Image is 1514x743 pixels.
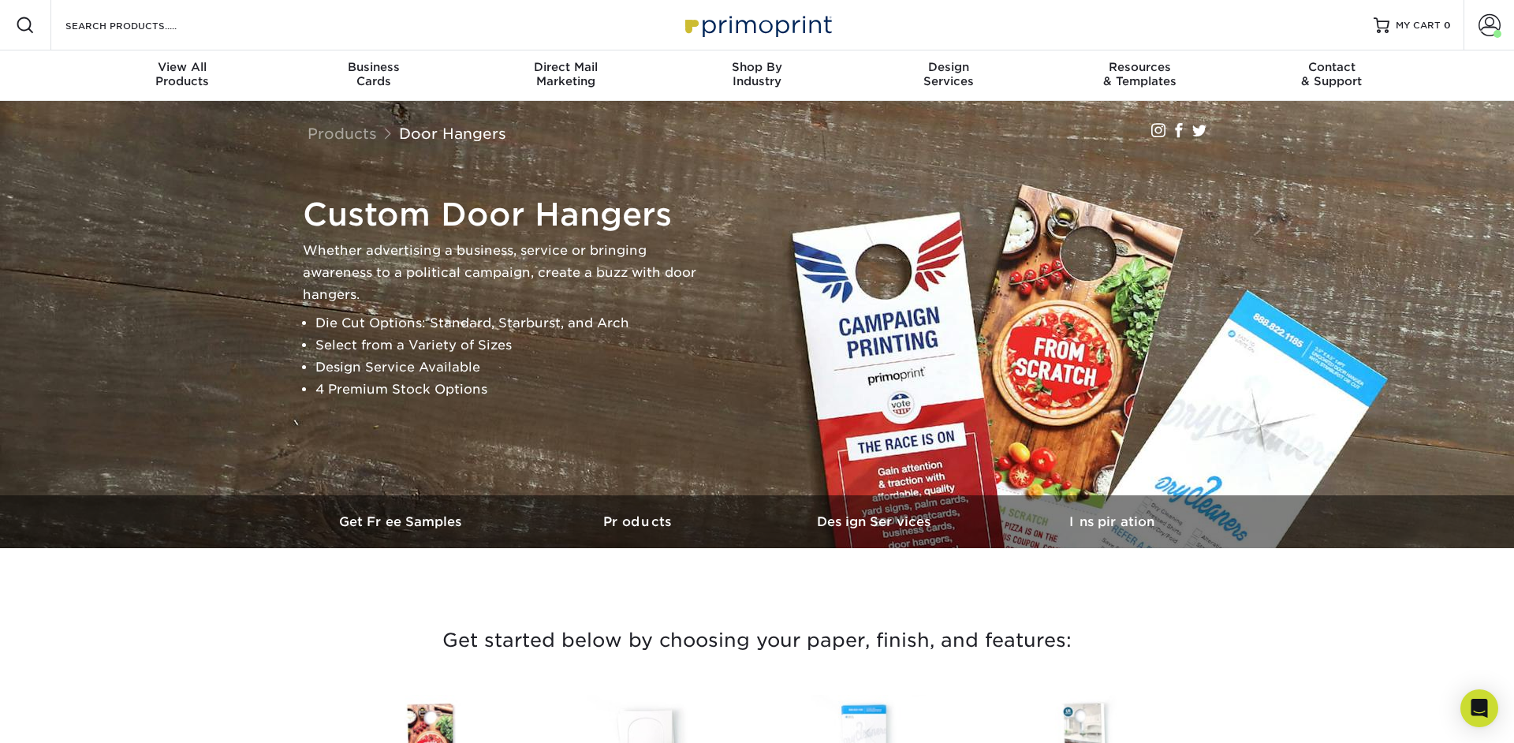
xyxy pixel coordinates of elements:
[87,60,278,88] div: Products
[757,514,994,529] h3: Design Services
[315,357,697,379] li: Design Service Available
[470,50,662,101] a: Direct MailMarketing
[278,50,470,101] a: BusinessCards
[994,514,1230,529] h3: Inspiration
[284,514,520,529] h3: Get Free Samples
[1236,50,1427,101] a: Contact& Support
[1236,60,1427,74] span: Contact
[662,50,853,101] a: Shop ByIndustry
[852,50,1044,101] a: DesignServices
[994,495,1230,548] a: Inspiration
[278,60,470,88] div: Cards
[662,60,853,74] span: Shop By
[308,125,377,142] a: Products
[315,379,697,401] li: 4 Premium Stock Options
[1236,60,1427,88] div: & Support
[852,60,1044,88] div: Services
[470,60,662,74] span: Direct Mail
[520,495,757,548] a: Products
[1044,60,1236,88] div: & Templates
[662,60,853,88] div: Industry
[303,240,697,306] p: Whether advertising a business, service or bringing awareness to a political campaign, create a b...
[470,60,662,88] div: Marketing
[852,60,1044,74] span: Design
[1044,50,1236,101] a: Resources& Templates
[284,495,520,548] a: Get Free Samples
[757,495,994,548] a: Design Services
[315,334,697,357] li: Select from a Variety of Sizes
[1044,60,1236,74] span: Resources
[87,50,278,101] a: View AllProducts
[1444,20,1451,31] span: 0
[296,605,1218,676] h3: Get started below by choosing your paper, finish, and features:
[678,8,836,42] img: Primoprint
[399,125,506,142] a: Door Hangers
[1396,19,1441,32] span: MY CART
[87,60,278,74] span: View All
[303,196,697,233] h1: Custom Door Hangers
[64,16,218,35] input: SEARCH PRODUCTS.....
[315,312,697,334] li: Die Cut Options: Standard, Starburst, and Arch
[520,514,757,529] h3: Products
[278,60,470,74] span: Business
[1460,689,1498,727] div: Open Intercom Messenger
